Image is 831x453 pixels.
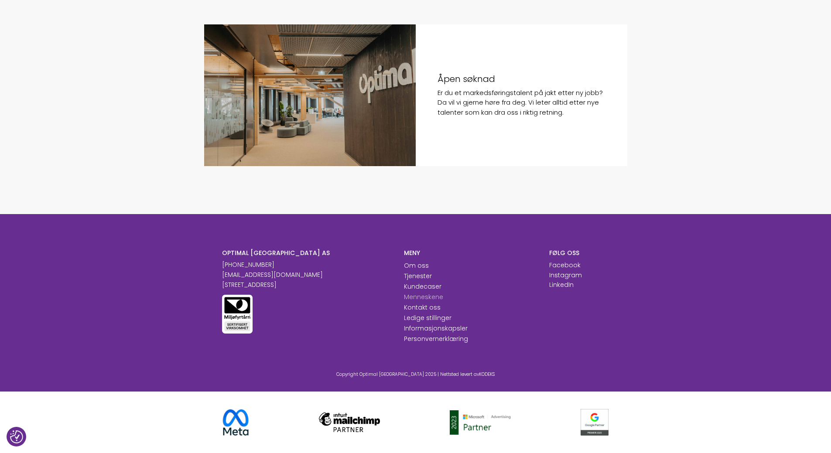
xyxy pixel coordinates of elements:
[204,24,627,166] a: Åpen søknad Er du et markedsføringstalent på jakt etter ny jobb? Da vil vi gjerne høre fra deg. V...
[549,249,609,257] h6: FØLG OSS
[222,249,391,257] h6: OPTIMAL [GEOGRAPHIC_DATA] AS
[440,371,495,378] span: Nettsted levert av
[404,282,441,291] a: Kundecaser
[222,270,323,279] a: [EMAIL_ADDRESS][DOMAIN_NAME]
[549,261,581,269] a: Facebook
[549,280,574,289] a: LinkedIn
[10,430,23,443] button: Samtykkepreferanser
[404,334,468,343] a: Personvernerklæring
[479,371,495,378] a: KODEKS
[222,295,253,334] img: Miljøfyrtårn sertifisert virksomhet
[549,280,574,290] p: LinkedIn
[10,430,23,443] img: Revisit consent button
[438,88,605,118] p: Er du et markedsføringstalent på jakt etter ny jobb? Da vil vi gjerne høre fra deg. Vi leter allt...
[404,313,451,322] a: Ledige stillinger
[404,249,536,257] h6: MENY
[404,324,468,333] a: Informasjonskapsler
[404,272,432,280] a: Tjenester
[438,371,439,378] span: |
[336,371,436,378] span: Copyright Optimal [GEOGRAPHIC_DATA] 2025
[404,293,443,301] a: Menneskene
[438,73,605,85] h5: Åpen søknad
[222,280,391,290] p: [STREET_ADDRESS]
[404,303,441,312] a: Kontakt oss
[549,271,582,279] a: Instagram
[404,261,429,270] a: Om oss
